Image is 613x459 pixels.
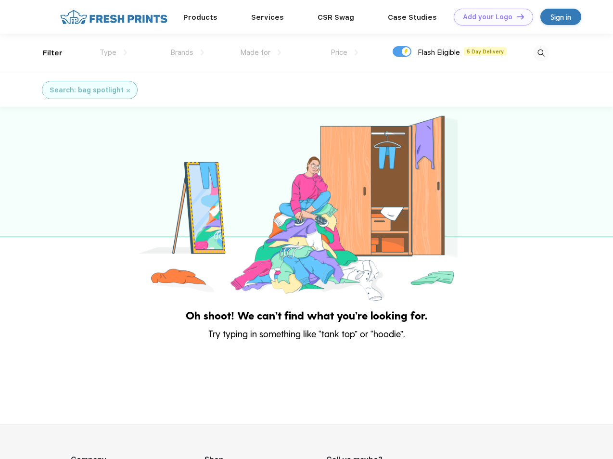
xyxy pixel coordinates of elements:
[57,9,170,25] img: fo%20logo%202.webp
[170,48,193,57] span: Brands
[517,14,524,19] img: DT
[278,50,281,55] img: dropdown.png
[50,85,124,95] div: Search: bag spotlight
[240,48,270,57] span: Made for
[355,50,358,55] img: dropdown.png
[418,48,460,57] span: Flash Eligible
[201,50,204,55] img: dropdown.png
[331,48,347,57] span: Price
[127,89,130,92] img: filter_cancel.svg
[550,12,571,23] div: Sign in
[463,13,512,21] div: Add your Logo
[100,48,116,57] span: Type
[533,45,549,61] img: desktop_search.svg
[43,48,63,59] div: Filter
[540,9,581,25] a: Sign in
[124,50,127,55] img: dropdown.png
[464,47,507,56] span: 5 Day Delivery
[183,13,217,22] a: Products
